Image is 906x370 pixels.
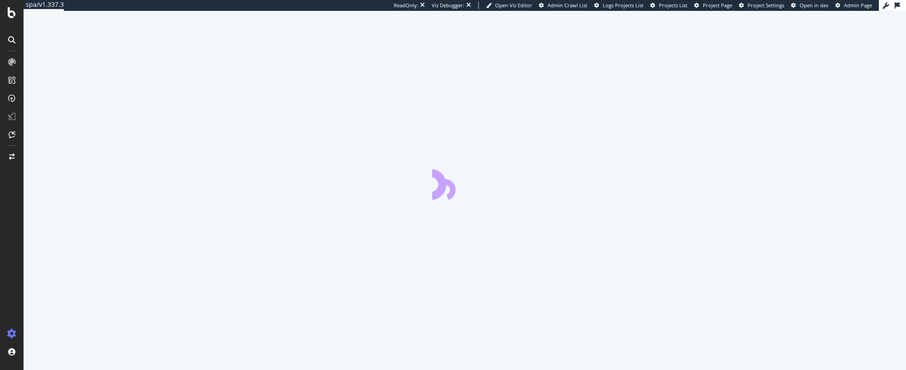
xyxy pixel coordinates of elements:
span: Project Settings [748,2,784,9]
a: Logs Projects List [594,2,644,9]
a: Project Settings [739,2,784,9]
div: Viz Debugger: [432,2,464,9]
a: Open in dev [791,2,829,9]
a: Admin Page [835,2,872,9]
span: Admin Page [844,2,872,9]
a: Project Page [694,2,732,9]
a: Admin Crawl List [539,2,587,9]
span: Projects List [659,2,687,9]
span: Logs Projects List [603,2,644,9]
span: Open Viz Editor [495,2,532,9]
a: Projects List [650,2,687,9]
a: Open Viz Editor [486,2,532,9]
span: Project Page [703,2,732,9]
div: animation [432,167,497,200]
div: ReadOnly: [394,2,418,9]
span: Admin Crawl List [548,2,587,9]
span: Open in dev [800,2,829,9]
